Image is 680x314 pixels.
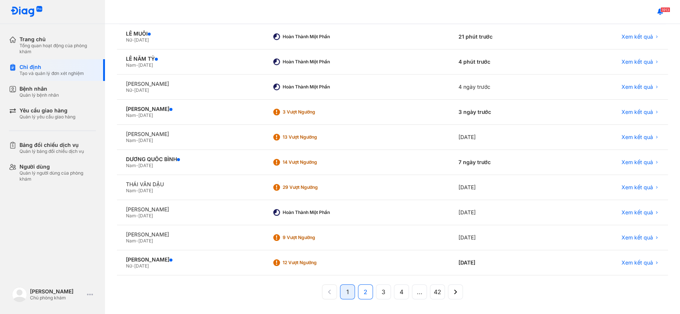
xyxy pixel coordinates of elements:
[136,238,138,244] span: -
[622,58,653,65] span: Xem kết quả
[126,213,136,218] span: Nam
[126,81,254,87] div: [PERSON_NAME]
[283,59,343,65] div: Hoàn thành một phần
[661,7,670,12] span: 1913
[136,213,138,218] span: -
[126,163,136,168] span: Nam
[449,49,555,75] div: 4 phút trước
[126,188,136,193] span: Nam
[136,163,138,168] span: -
[126,55,254,62] div: LÊ NĂM TỶ
[12,287,27,302] img: logo
[394,284,409,299] button: 4
[449,175,555,200] div: [DATE]
[19,163,96,170] div: Người dùng
[417,287,422,296] span: ...
[126,30,254,37] div: LÊ MUỐI
[434,287,441,296] span: 42
[136,188,138,193] span: -
[126,181,254,188] div: THÁI VĂN DẬU
[126,206,254,213] div: [PERSON_NAME]
[340,284,355,299] button: 1
[400,287,403,296] span: 4
[622,234,653,241] span: Xem kết quả
[622,84,653,90] span: Xem kết quả
[138,138,153,143] span: [DATE]
[136,112,138,118] span: -
[19,43,96,55] div: Tổng quan hoạt động của phòng khám
[132,37,134,43] span: -
[449,250,555,275] div: [DATE]
[358,284,373,299] button: 2
[283,34,343,40] div: Hoàn thành một phần
[19,70,84,76] div: Tạo và quản lý đơn xét nghiệm
[449,125,555,150] div: [DATE]
[622,184,653,191] span: Xem kết quả
[283,159,343,165] div: 14 Vượt ngưỡng
[138,213,153,218] span: [DATE]
[126,87,132,93] span: Nữ
[19,107,75,114] div: Yêu cầu giao hàng
[283,109,343,115] div: 3 Vượt ngưỡng
[283,134,343,140] div: 13 Vượt ngưỡng
[126,156,254,163] div: DƯƠNG QUỐC BÌNH
[412,284,427,299] button: ...
[449,225,555,250] div: [DATE]
[19,170,96,182] div: Quản lý người dùng của phòng khám
[382,287,385,296] span: 3
[283,184,343,190] div: 29 Vượt ngưỡng
[622,159,653,166] span: Xem kết quả
[19,85,59,92] div: Bệnh nhân
[19,148,84,154] div: Quản lý bảng đối chiếu dịch vụ
[449,200,555,225] div: [DATE]
[364,287,367,296] span: 2
[19,92,59,98] div: Quản lý bệnh nhân
[30,295,84,301] div: Chủ phòng khám
[138,188,153,193] span: [DATE]
[283,209,343,215] div: Hoàn thành một phần
[622,33,653,40] span: Xem kết quả
[138,163,153,168] span: [DATE]
[126,131,254,138] div: [PERSON_NAME]
[376,284,391,299] button: 3
[126,112,136,118] span: Nam
[283,84,343,90] div: Hoàn thành một phần
[449,24,555,49] div: 21 phút trước
[30,288,84,295] div: [PERSON_NAME]
[134,87,149,93] span: [DATE]
[126,231,254,238] div: [PERSON_NAME]
[136,62,138,68] span: -
[622,259,653,266] span: Xem kết quả
[19,36,96,43] div: Trang chủ
[10,6,43,18] img: logo
[126,37,132,43] span: Nữ
[132,87,134,93] span: -
[283,235,343,241] div: 9 Vượt ngưỡng
[622,109,653,115] span: Xem kết quả
[19,142,84,148] div: Bảng đối chiếu dịch vụ
[622,209,653,216] span: Xem kết quả
[138,112,153,118] span: [DATE]
[126,263,132,269] span: Nữ
[138,238,153,244] span: [DATE]
[126,138,136,143] span: Nam
[449,150,555,175] div: 7 ngày trước
[430,284,445,299] button: 42
[346,287,349,296] span: 1
[126,256,254,263] div: [PERSON_NAME]
[136,138,138,143] span: -
[19,64,84,70] div: Chỉ định
[283,260,343,266] div: 12 Vượt ngưỡng
[449,100,555,125] div: 3 ngày trước
[449,75,555,100] div: 4 ngày trước
[19,114,75,120] div: Quản lý yêu cầu giao hàng
[622,134,653,141] span: Xem kết quả
[132,263,134,269] span: -
[126,62,136,68] span: Nam
[134,37,149,43] span: [DATE]
[134,263,149,269] span: [DATE]
[138,62,153,68] span: [DATE]
[126,106,254,112] div: [PERSON_NAME]
[126,238,136,244] span: Nam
